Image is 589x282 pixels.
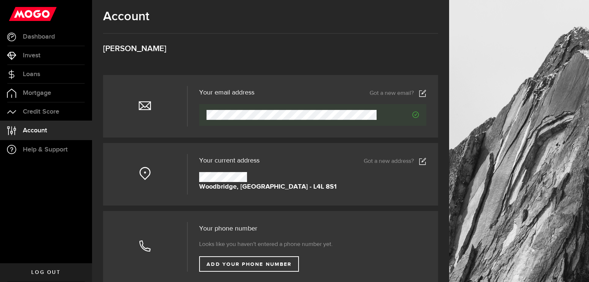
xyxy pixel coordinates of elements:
[199,240,333,249] span: Looks like you haven't entered a phone number yet.
[199,157,260,164] span: Your current address
[23,33,55,40] span: Dashboard
[199,182,336,192] strong: Woodbridge, [GEOGRAPHIC_DATA] - L4L 8S1
[23,90,51,96] span: Mortgage
[377,111,419,118] span: Verified
[23,108,59,115] span: Credit Score
[103,45,438,53] h3: [PERSON_NAME]
[103,9,438,24] h1: Account
[6,3,28,25] button: Open LiveChat chat widget
[23,52,40,59] span: Invest
[199,225,257,232] h3: Your phone number
[199,89,254,96] h3: Your email address
[23,146,68,153] span: Help & Support
[370,90,426,97] a: Got a new email?
[199,256,299,272] a: Add your phone number
[364,158,426,165] a: Got a new address?
[31,270,60,275] span: Log out
[23,127,47,134] span: Account
[23,71,40,78] span: Loans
